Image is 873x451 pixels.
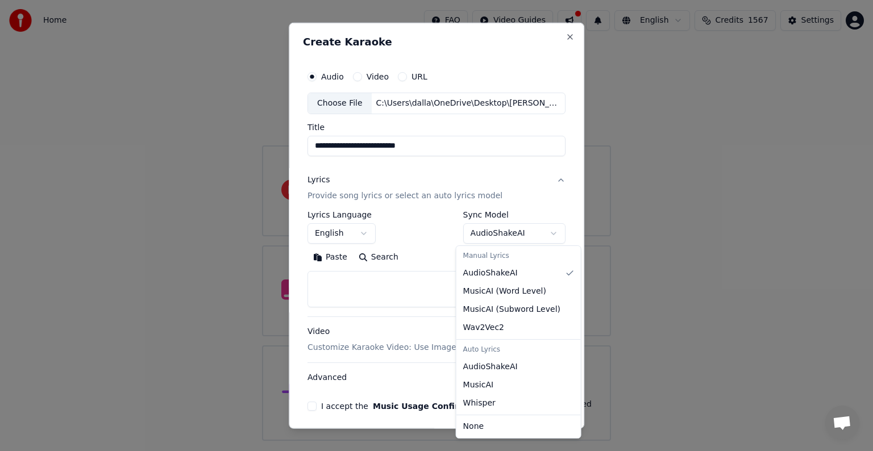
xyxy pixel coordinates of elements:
[463,421,484,432] span: None
[459,248,579,264] div: Manual Lyrics
[463,322,504,333] span: Wav2Vec2
[463,361,518,373] span: AudioShakeAI
[463,268,518,279] span: AudioShakeAI
[463,286,546,297] span: MusicAI ( Word Level )
[463,398,496,409] span: Whisper
[463,304,560,315] span: MusicAI ( Subword Level )
[459,342,579,358] div: Auto Lyrics
[463,379,494,391] span: MusicAI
